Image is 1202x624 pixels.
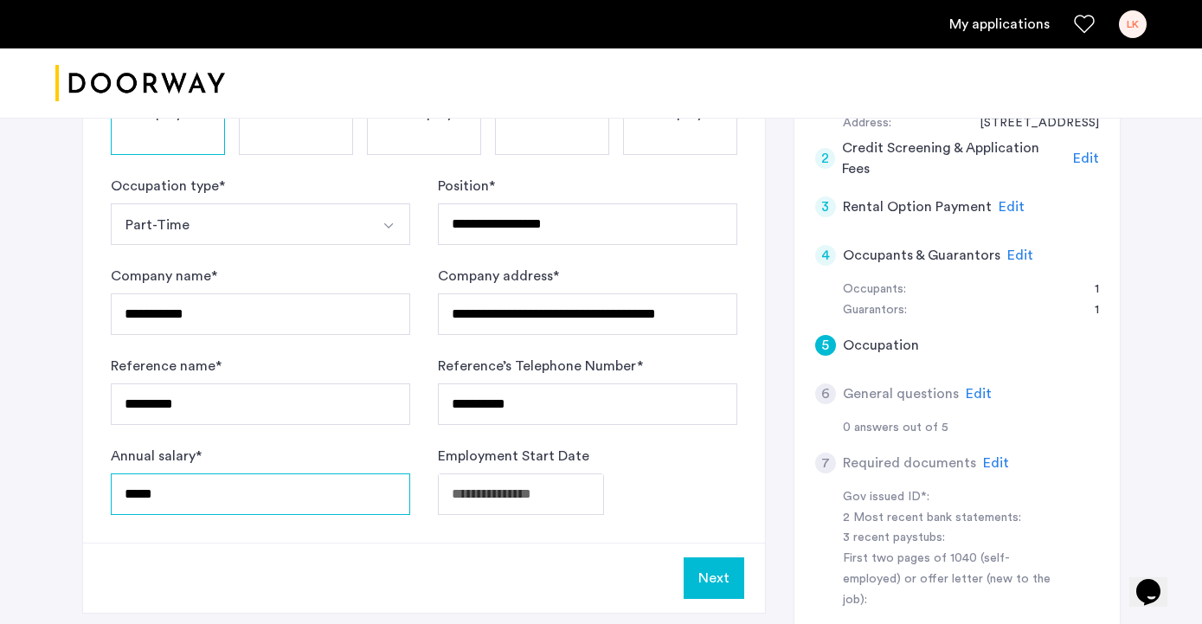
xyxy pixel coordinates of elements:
[111,176,225,196] label: Occupation type *
[815,148,836,169] div: 2
[966,387,992,401] span: Edit
[1073,151,1099,165] span: Edit
[111,266,217,286] label: Company name *
[815,383,836,404] div: 6
[111,356,222,376] label: Reference name *
[111,446,202,466] label: Annual salary *
[438,266,559,286] label: Company address *
[843,300,907,321] div: Guarantors:
[1077,300,1099,321] div: 1
[843,245,1000,266] h5: Occupants & Guarantors
[843,487,1061,508] div: Gov issued ID*:
[369,203,410,245] button: Select option
[382,219,395,233] img: arrow
[843,196,992,217] h5: Rental Option Payment
[684,557,744,599] button: Next
[843,383,959,404] h5: General questions
[843,528,1061,549] div: 3 recent paystubs:
[999,200,1025,214] span: Edit
[843,113,891,134] div: Address:
[843,549,1061,611] div: First two pages of 1040 (self-employed) or offer letter (new to the job):
[438,446,589,466] label: Employment Start Date
[1007,248,1033,262] span: Edit
[438,176,495,196] label: Position *
[983,456,1009,470] span: Edit
[962,113,1099,134] div: 224 16th Street, #1
[815,335,836,356] div: 5
[815,196,836,217] div: 3
[438,356,643,376] label: Reference’s Telephone Number *
[815,245,836,266] div: 4
[843,335,919,356] h5: Occupation
[55,51,225,116] img: logo
[1129,555,1185,607] iframe: chat widget
[1077,280,1099,300] div: 1
[55,51,225,116] a: Cazamio logo
[843,418,1099,439] div: 0 answers out of 5
[843,453,976,473] h5: Required documents
[815,453,836,473] div: 7
[111,203,370,245] button: Select option
[438,473,604,515] input: Employment Start Date
[1119,10,1147,38] div: LK
[949,14,1050,35] a: My application
[843,508,1061,529] div: 2 Most recent bank statements:
[842,138,1066,179] h5: Credit Screening & Application Fees
[1074,14,1095,35] a: Favorites
[843,280,906,300] div: Occupants:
